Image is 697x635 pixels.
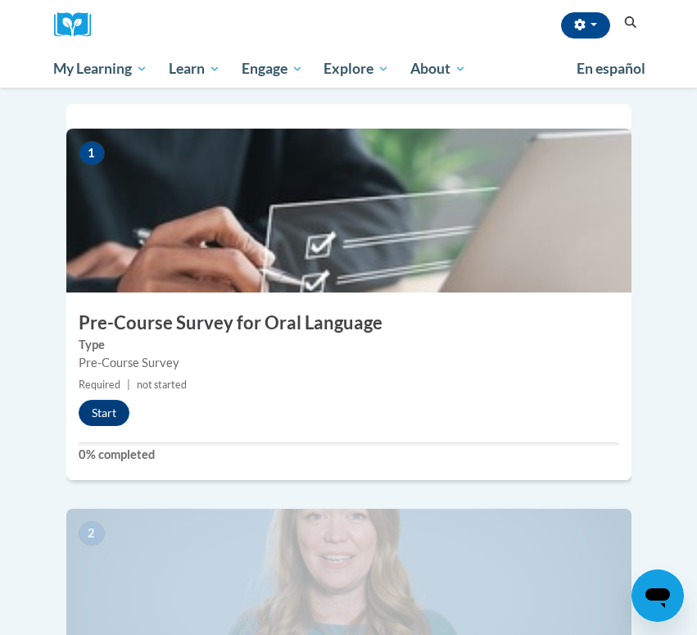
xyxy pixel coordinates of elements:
[79,400,129,426] button: Start
[566,52,656,86] a: En español
[127,379,130,391] span: |
[54,12,103,38] img: Logo brand
[42,50,656,88] div: Main menu
[158,50,231,88] a: Learn
[631,569,684,622] iframe: Button to launch messaging window
[410,59,466,79] span: About
[43,50,159,88] a: My Learning
[400,50,477,88] a: About
[313,50,400,88] a: Explore
[79,141,105,166] span: 1
[618,13,643,33] button: Search
[79,354,619,372] div: Pre-Course Survey
[231,50,314,88] a: Engage
[169,59,220,79] span: Learn
[79,446,619,464] label: 0% completed
[79,521,105,546] span: 2
[79,336,619,354] label: Type
[242,59,303,79] span: Engage
[79,379,120,391] span: Required
[53,59,147,79] span: My Learning
[324,59,389,79] span: Explore
[577,60,645,77] span: En español
[137,379,187,391] span: not started
[66,129,631,293] img: Course Image
[54,12,103,38] a: Cox Campus
[66,311,631,336] h3: Pre-Course Survey for Oral Language
[561,12,610,39] button: Account Settings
